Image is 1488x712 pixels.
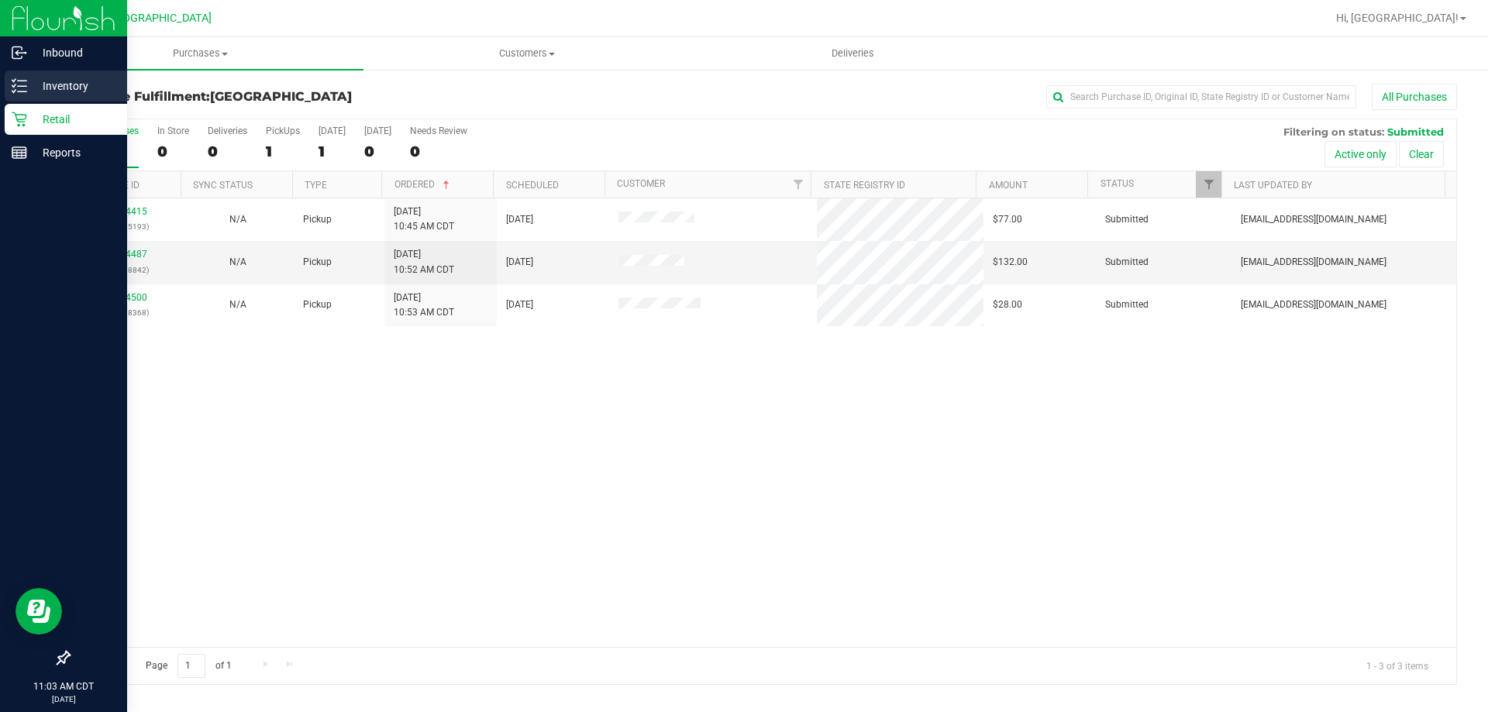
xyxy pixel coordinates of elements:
inline-svg: Reports [12,145,27,160]
span: Submitted [1105,212,1149,227]
span: [DATE] 10:52 AM CDT [394,247,454,277]
div: PickUps [266,126,300,136]
span: Not Applicable [229,299,246,310]
button: All Purchases [1372,84,1457,110]
a: Sync Status [193,180,253,191]
button: Clear [1399,141,1444,167]
span: Customers [364,46,689,60]
span: Purchases [37,46,363,60]
a: Filter [1196,171,1221,198]
span: Pickup [303,255,332,270]
span: Deliveries [811,46,895,60]
button: N/A [229,212,246,227]
span: Filtering on status: [1283,126,1384,138]
div: [DATE] [364,126,391,136]
span: Hi, [GEOGRAPHIC_DATA]! [1336,12,1459,24]
span: [DATE] [506,255,533,270]
a: Filter [785,171,811,198]
a: Scheduled [506,180,559,191]
span: [GEOGRAPHIC_DATA] [105,12,212,25]
a: Customers [363,37,690,70]
input: 1 [177,654,205,678]
a: Status [1100,178,1134,189]
a: State Registry ID [824,180,905,191]
p: 11:03 AM CDT [7,679,120,693]
button: N/A [229,255,246,270]
p: Inventory [27,77,120,95]
span: Pickup [303,298,332,312]
p: [DATE] [7,693,120,705]
a: Customer [617,178,665,189]
a: Last Updated By [1234,180,1312,191]
span: [EMAIL_ADDRESS][DOMAIN_NAME] [1241,255,1386,270]
span: Submitted [1105,255,1149,270]
span: Page of 1 [133,654,244,678]
div: Needs Review [410,126,467,136]
span: $28.00 [993,298,1022,312]
div: Deliveries [208,126,247,136]
span: Pickup [303,212,332,227]
span: [DATE] [506,212,533,227]
p: Inbound [27,43,120,62]
span: $132.00 [993,255,1028,270]
span: Not Applicable [229,214,246,225]
inline-svg: Inventory [12,78,27,94]
iframe: Resource center [15,588,62,635]
a: Type [305,180,327,191]
inline-svg: Retail [12,112,27,127]
a: Ordered [394,179,453,190]
p: Retail [27,110,120,129]
span: [DATE] 10:53 AM CDT [394,291,454,320]
div: 0 [157,143,189,160]
a: Deliveries [690,37,1016,70]
a: 12014500 [104,292,147,303]
div: 0 [208,143,247,160]
a: Amount [989,180,1028,191]
span: 1 - 3 of 3 items [1354,654,1441,677]
div: 0 [410,143,467,160]
span: $77.00 [993,212,1022,227]
span: Not Applicable [229,256,246,267]
span: [EMAIL_ADDRESS][DOMAIN_NAME] [1241,212,1386,227]
div: [DATE] [319,126,346,136]
div: In Store [157,126,189,136]
span: [DATE] [506,298,533,312]
div: 1 [319,143,346,160]
span: Submitted [1387,126,1444,138]
div: 1 [266,143,300,160]
inline-svg: Inbound [12,45,27,60]
a: 12014487 [104,249,147,260]
input: Search Purchase ID, Original ID, State Registry ID or Customer Name... [1046,85,1356,108]
a: 12014415 [104,206,147,217]
span: [GEOGRAPHIC_DATA] [210,89,352,104]
div: 0 [364,143,391,160]
button: Active only [1324,141,1397,167]
p: Reports [27,143,120,162]
span: [EMAIL_ADDRESS][DOMAIN_NAME] [1241,298,1386,312]
span: Submitted [1105,298,1149,312]
button: N/A [229,298,246,312]
h3: Purchase Fulfillment: [68,90,531,104]
a: Purchases [37,37,363,70]
span: [DATE] 10:45 AM CDT [394,205,454,234]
